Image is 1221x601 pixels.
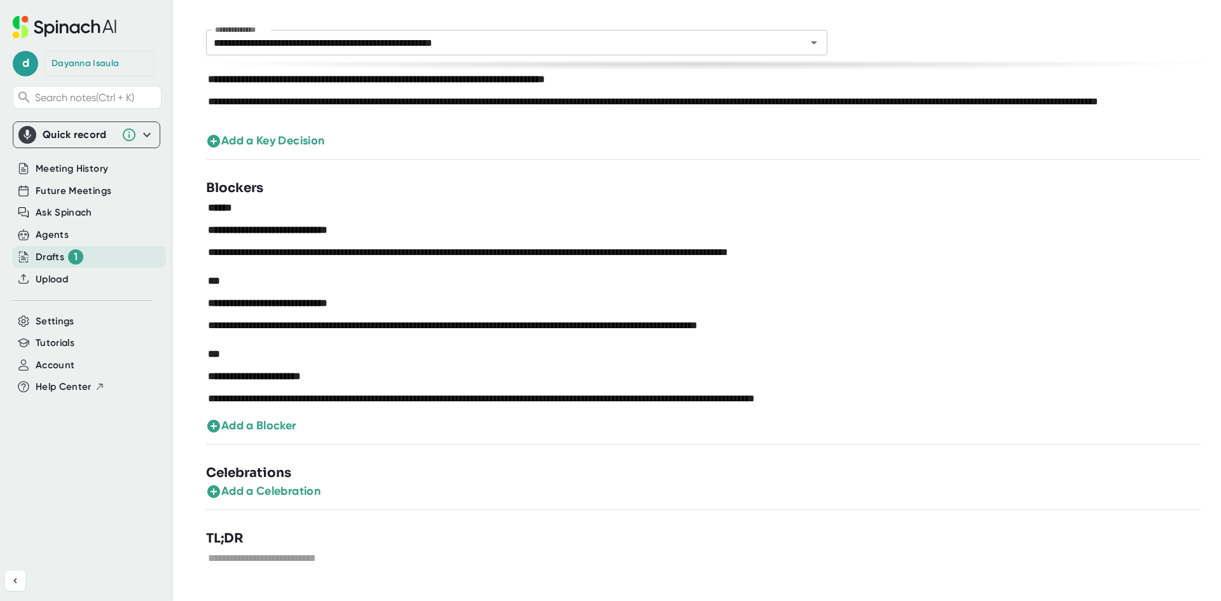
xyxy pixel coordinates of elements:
[206,483,321,500] button: Add a Celebration
[36,358,74,373] button: Account
[35,92,158,104] span: Search notes (Ctrl + K)
[206,132,324,149] button: Add a Key Decision
[36,184,111,198] button: Future Meetings
[36,249,83,265] div: Drafts
[52,58,119,69] div: Dayanna Isaula
[36,228,69,242] button: Agents
[36,336,74,350] button: Tutorials
[43,128,115,141] div: Quick record
[13,51,38,76] span: d
[18,122,155,148] div: Quick record
[36,314,74,329] button: Settings
[36,272,68,287] button: Upload
[36,162,108,176] button: Meeting History
[36,380,105,394] button: Help Center
[805,34,823,52] button: Open
[206,529,244,548] h3: TL;DR
[206,464,291,483] h3: Celebrations
[36,205,92,220] button: Ask Spinach
[68,249,83,265] div: 1
[206,417,296,434] button: Add a Blocker
[36,380,92,394] span: Help Center
[36,249,83,265] button: Drafts 1
[206,179,263,198] h3: Blockers
[5,570,25,591] button: Collapse sidebar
